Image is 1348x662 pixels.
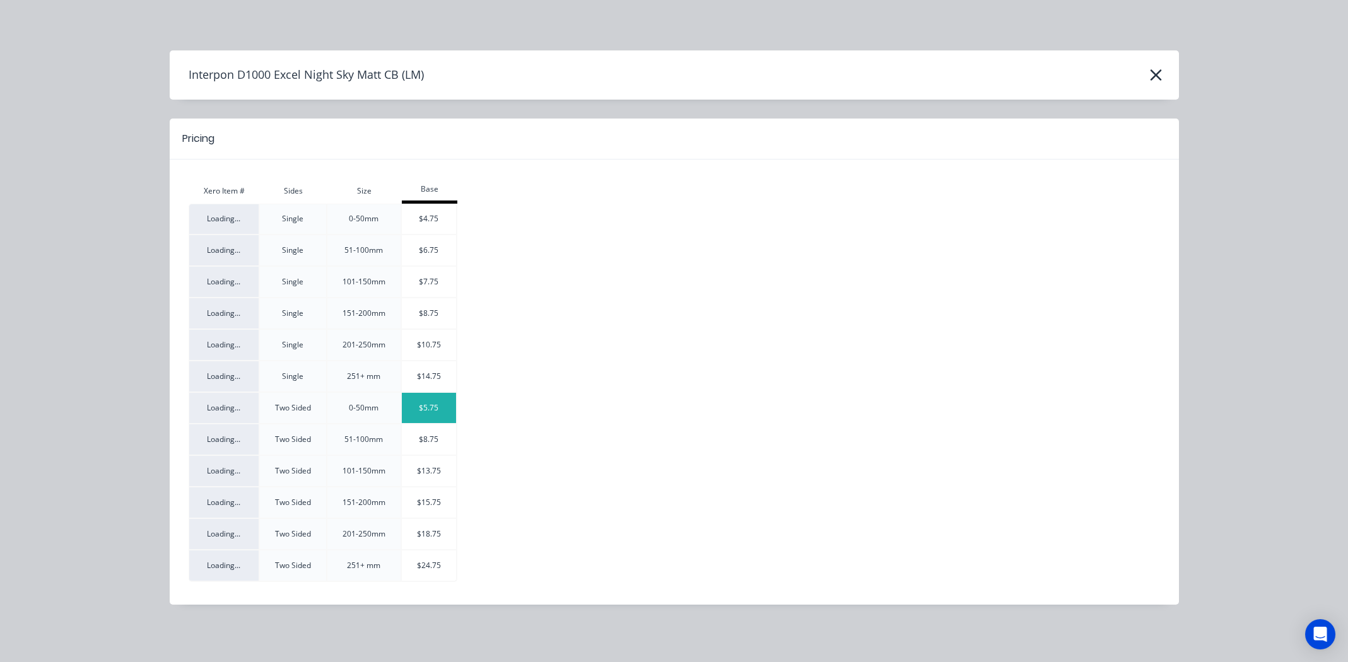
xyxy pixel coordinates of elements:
div: 151-200mm [327,497,401,508]
span: Loading... [207,371,240,381]
div: Single [260,213,326,224]
div: Size [327,185,402,197]
div: Pricing [182,131,214,146]
div: $14.75 [402,371,456,382]
span: Loading... [207,276,240,287]
div: 101-150mm [327,465,401,477]
div: $15.75 [402,497,456,508]
div: $6.75 [402,245,456,256]
div: $5.75 [402,402,456,414]
h4: Interpon D1000 Excel Night Sky Matt CB (LM) [170,63,424,87]
span: Loading... [207,465,240,476]
span: Loading... [207,308,240,318]
div: 51-100mm [327,434,401,445]
div: Sides [260,185,327,197]
div: 251+ mm [327,371,401,382]
span: Loading... [207,339,240,350]
div: 151-200mm [327,308,401,319]
div: Two Sided [260,402,326,414]
div: Single [260,371,326,382]
div: 0-50mm [327,402,401,414]
span: Loading... [207,245,240,255]
div: 251+ mm [327,560,401,571]
div: Two Sided [260,497,326,508]
div: $8.75 [402,308,456,319]
div: Single [260,308,326,319]
span: Loading... [207,402,240,413]
div: Two Sided [260,528,326,540]
div: Two Sided [260,560,326,571]
span: Loading... [207,560,240,571]
div: Single [260,339,326,351]
div: Two Sided [260,465,326,477]
div: Single [260,276,326,287]
span: Loading... [207,497,240,508]
div: $24.75 [402,560,456,571]
div: 0-50mm [327,213,401,224]
div: $10.75 [402,339,456,351]
div: 201-250mm [327,528,401,540]
span: Loading... [207,434,240,444]
div: $8.75 [402,434,456,445]
div: $7.75 [402,276,456,287]
span: Loading... [207,528,240,539]
div: Two Sided [260,434,326,445]
div: 51-100mm [327,245,401,256]
div: Xero Item # [189,185,260,197]
div: $18.75 [402,528,456,540]
span: Loading... [207,213,240,224]
div: 101-150mm [327,276,401,287]
div: 201-250mm [327,339,401,351]
div: Base [402,183,457,195]
div: $13.75 [402,465,456,477]
div: Open Intercom Messenger [1305,619,1335,649]
div: Single [260,245,326,256]
div: $4.75 [402,213,456,224]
